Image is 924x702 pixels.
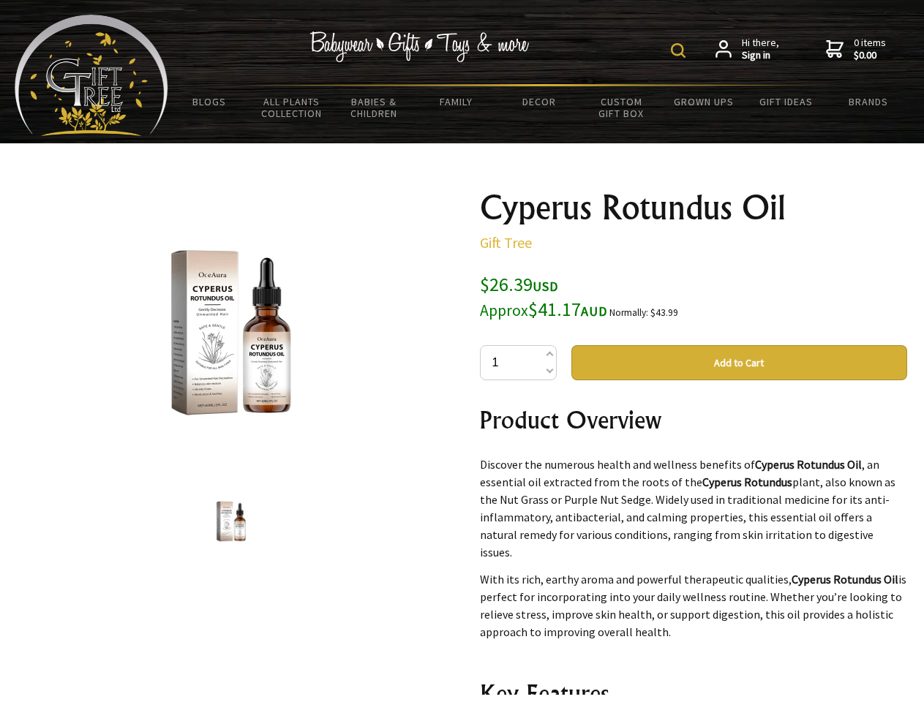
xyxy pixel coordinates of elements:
[497,86,580,117] a: Decor
[745,86,827,117] a: Gift Ideas
[310,31,530,62] img: Babywear - Gifts - Toys & more
[792,572,898,586] strong: Cyperus Rotundus Oil
[580,86,663,129] a: Custom Gift Box
[702,475,792,489] strong: Cyperus Rotundus
[480,190,907,225] h1: Cyperus Rotundus Oil
[571,345,907,380] button: Add to Cart
[480,402,907,437] h2: Product Overview
[480,301,528,320] small: Approx
[742,49,779,62] strong: Sign in
[480,456,907,561] p: Discover the numerous health and wellness benefits of , an essential oil extracted from the roots...
[251,86,334,129] a: All Plants Collection
[715,37,779,62] a: Hi there,Sign in
[203,494,259,549] img: Cyperus Rotundus Oil
[480,570,907,641] p: With its rich, earthy aroma and powerful therapeutic qualities, is perfect for incorporating into...
[333,86,416,129] a: Babies & Children
[742,37,779,62] span: Hi there,
[117,219,345,447] img: Cyperus Rotundus Oil
[609,306,678,319] small: Normally: $43.99
[15,15,168,136] img: Babyware - Gifts - Toys and more...
[480,272,607,321] span: $26.39 $41.17
[854,36,886,62] span: 0 items
[416,86,498,117] a: Family
[533,278,558,295] span: USD
[581,303,607,320] span: AUD
[480,233,532,252] a: Gift Tree
[671,43,686,58] img: product search
[168,86,251,117] a: BLOGS
[662,86,745,117] a: Grown Ups
[755,457,862,472] strong: Cyperus Rotundus Oil
[854,49,886,62] strong: $0.00
[827,86,910,117] a: Brands
[826,37,886,62] a: 0 items$0.00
